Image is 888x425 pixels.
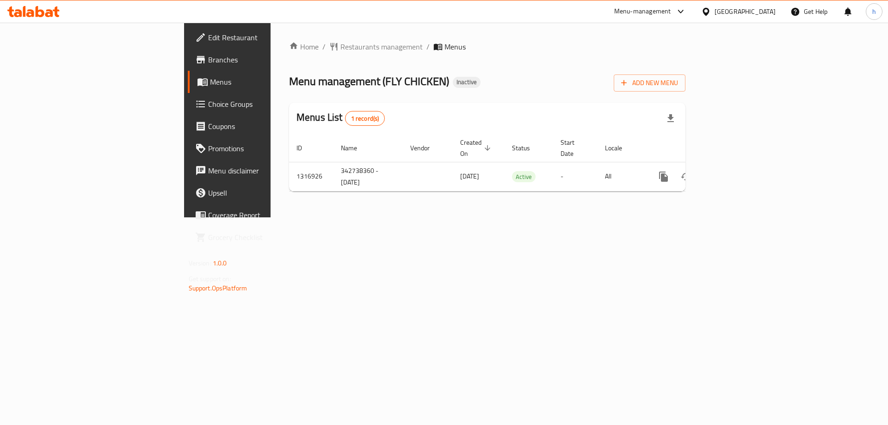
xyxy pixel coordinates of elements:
[289,41,685,52] nav: breadcrumb
[614,6,671,17] div: Menu-management
[453,78,481,86] span: Inactive
[296,142,314,154] span: ID
[208,143,325,154] span: Promotions
[614,74,685,92] button: Add New Menu
[598,162,645,191] td: All
[208,32,325,43] span: Edit Restaurant
[208,165,325,176] span: Menu disclaimer
[512,142,542,154] span: Status
[208,54,325,65] span: Branches
[660,107,682,129] div: Export file
[189,273,231,285] span: Get support on:
[453,77,481,88] div: Inactive
[188,26,333,49] a: Edit Restaurant
[645,134,749,162] th: Actions
[621,77,678,89] span: Add New Menu
[561,137,586,159] span: Start Date
[553,162,598,191] td: -
[715,6,776,17] div: [GEOGRAPHIC_DATA]
[410,142,442,154] span: Vendor
[340,41,423,52] span: Restaurants management
[189,257,211,269] span: Version:
[188,137,333,160] a: Promotions
[341,142,369,154] span: Name
[675,166,697,188] button: Change Status
[188,182,333,204] a: Upsell
[460,170,479,182] span: [DATE]
[208,232,325,243] span: Grocery Checklist
[208,121,325,132] span: Coupons
[189,282,247,294] a: Support.OpsPlatform
[208,187,325,198] span: Upsell
[188,93,333,115] a: Choice Groups
[208,209,325,221] span: Coverage Report
[653,166,675,188] button: more
[188,160,333,182] a: Menu disclaimer
[345,111,385,126] div: Total records count
[289,134,749,191] table: enhanced table
[872,6,876,17] span: h
[444,41,466,52] span: Menus
[289,71,449,92] span: Menu management ( FLY CHICKEN )
[188,49,333,71] a: Branches
[345,114,385,123] span: 1 record(s)
[460,137,493,159] span: Created On
[188,115,333,137] a: Coupons
[210,76,325,87] span: Menus
[333,162,403,191] td: 342738360 - [DATE]
[213,257,227,269] span: 1.0.0
[426,41,430,52] li: /
[296,111,385,126] h2: Menus List
[605,142,634,154] span: Locale
[188,204,333,226] a: Coverage Report
[512,172,536,182] span: Active
[188,226,333,248] a: Grocery Checklist
[329,41,423,52] a: Restaurants management
[208,99,325,110] span: Choice Groups
[512,171,536,182] div: Active
[188,71,333,93] a: Menus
